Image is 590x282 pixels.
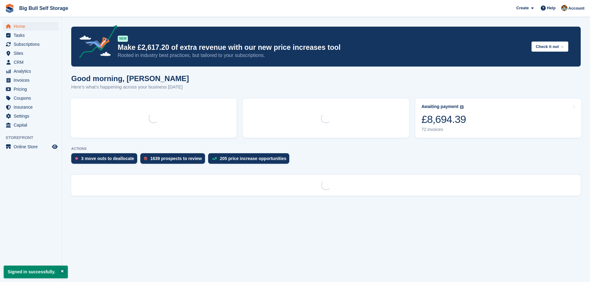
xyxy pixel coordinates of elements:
a: menu [3,103,59,111]
a: menu [3,67,59,76]
span: Account [568,5,584,11]
span: Tasks [14,31,51,40]
div: NEW [118,36,128,42]
div: £8,694.39 [422,113,466,126]
p: Signed in successfully. [4,266,68,278]
span: Sites [14,49,51,58]
img: prospect-51fa495bee0391a8d652442698ab0144808aea92771e9ea1ae160a38d050c398.svg [144,157,147,160]
span: Create [516,5,529,11]
a: Preview store [51,143,59,150]
p: Rooted in industry best practices, but tailored to your subscriptions. [118,52,527,59]
a: menu [3,85,59,93]
span: Storefront [6,135,62,141]
span: Subscriptions [14,40,51,49]
span: Analytics [14,67,51,76]
a: menu [3,22,59,31]
span: CRM [14,58,51,67]
img: stora-icon-8386f47178a22dfd0bd8f6a31ec36ba5ce8667c1dd55bd0f319d3a0aa187defe.svg [5,4,14,13]
span: Pricing [14,85,51,93]
span: Settings [14,112,51,120]
p: Make £2,617.20 of extra revenue with our new price increases tool [118,43,527,52]
a: Big Bull Self Storage [17,3,71,13]
a: 1639 prospects to review [140,153,208,167]
a: 3 move outs to deallocate [71,153,140,167]
a: menu [3,40,59,49]
span: Help [547,5,556,11]
div: 205 price increase opportunities [220,156,286,161]
span: Capital [14,121,51,129]
p: ACTIONS [71,147,581,151]
img: price_increase_opportunities-93ffe204e8149a01c8c9dc8f82e8f89637d9d84a8eef4429ea346261dce0b2c0.svg [212,157,217,160]
a: menu [3,94,59,102]
span: Online Store [14,142,51,151]
a: Awaiting payment £8,694.39 72 invoices [415,98,581,138]
img: move_outs_to_deallocate_icon-f764333ba52eb49d3ac5e1228854f67142a1ed5810a6f6cc68b1a99e826820c5.svg [75,157,78,160]
a: menu [3,58,59,67]
p: Here's what's happening across your business [DATE] [71,84,189,91]
div: 72 invoices [422,127,466,132]
span: Home [14,22,51,31]
a: menu [3,49,59,58]
a: menu [3,31,59,40]
a: menu [3,142,59,151]
div: 3 move outs to deallocate [81,156,134,161]
a: 205 price increase opportunities [208,153,293,167]
span: Insurance [14,103,51,111]
img: Mike Llewellen Palmer [561,5,567,11]
a: menu [3,121,59,129]
h1: Good morning, [PERSON_NAME] [71,74,189,83]
img: icon-info-grey-7440780725fd019a000dd9b08b2336e03edf1995a4989e88bcd33f0948082b44.svg [460,105,464,109]
button: Check it out → [531,41,568,52]
span: Coupons [14,94,51,102]
div: 1639 prospects to review [150,156,202,161]
a: menu [3,112,59,120]
span: Invoices [14,76,51,85]
img: price-adjustments-announcement-icon-8257ccfd72463d97f412b2fc003d46551f7dbcb40ab6d574587a9cd5c0d94... [74,25,117,60]
a: menu [3,76,59,85]
div: Awaiting payment [422,104,459,109]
